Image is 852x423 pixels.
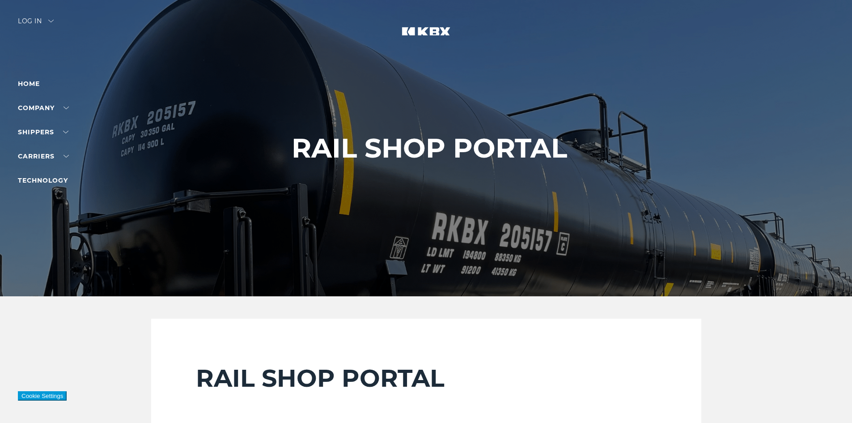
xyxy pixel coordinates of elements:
[18,104,69,112] a: Company
[18,152,69,160] a: Carriers
[292,133,567,163] h1: RAIL SHOP PORTAL
[18,128,68,136] a: SHIPPERS
[196,363,657,393] h2: RAIL SHOP PORTAL
[18,176,68,184] a: Technology
[18,18,54,31] div: Log in
[18,80,40,88] a: Home
[393,18,460,57] img: kbx logo
[48,20,54,22] img: arrow
[18,391,67,401] button: Cookie Settings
